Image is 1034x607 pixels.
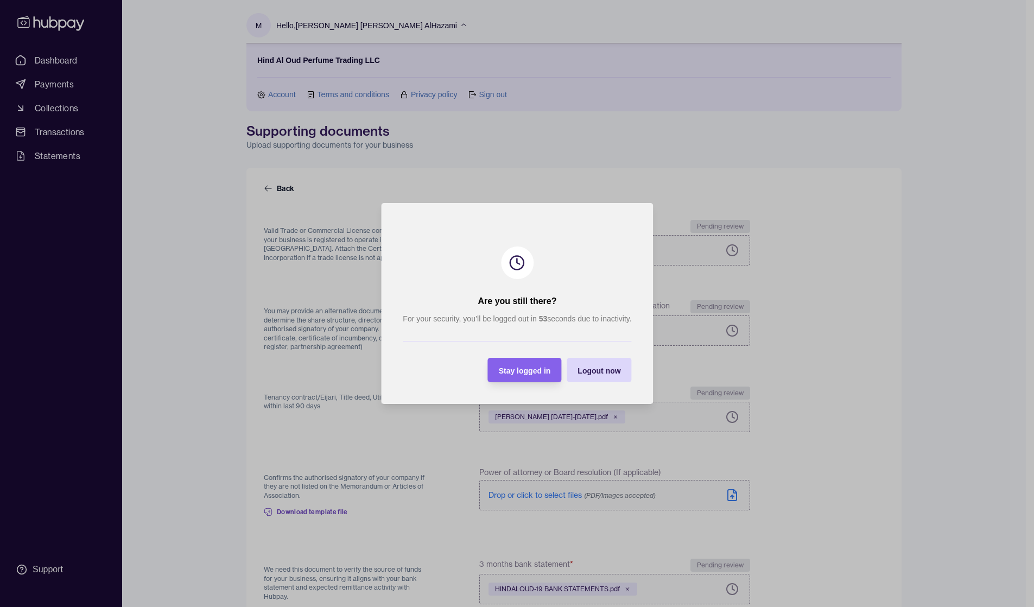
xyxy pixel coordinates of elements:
span: Stay logged in [498,366,550,375]
button: Stay logged in [487,358,561,382]
span: Logout now [578,366,620,375]
h2: Are you still there? [478,295,556,307]
p: For your security, you’ll be logged out in seconds due to inactivity. [403,313,631,325]
button: Logout now [567,358,631,382]
strong: 53 [538,314,547,323]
